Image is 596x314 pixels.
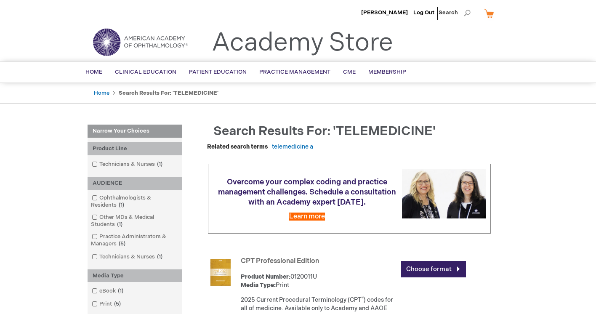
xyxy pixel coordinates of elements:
[115,221,125,228] span: 1
[112,301,123,307] span: 5
[90,233,180,248] a: Practice Administrators & Managers5
[439,4,471,21] span: Search
[90,287,127,295] a: eBook1
[90,160,166,168] a: Technicians & Nurses1
[90,253,166,261] a: Technicians & Nurses1
[116,287,125,294] span: 1
[362,296,364,301] sup: ®
[94,90,109,96] a: Home
[85,69,102,75] span: Home
[259,69,330,75] span: Practice Management
[402,169,486,218] img: Schedule a consultation with an Academy expert today
[117,202,126,208] span: 1
[413,9,434,16] a: Log Out
[189,69,247,75] span: Patient Education
[241,273,290,280] strong: Product Number:
[119,90,218,96] strong: Search results for: 'TELEMEDICINE'
[361,9,408,16] a: [PERSON_NAME]
[90,213,180,229] a: Other MDs & Medical Students1
[272,143,313,150] a: telemedicine a
[218,178,396,207] span: Overcome your complex coding and practice management challenges. Schedule a consultation with an ...
[212,28,393,58] a: Academy Store
[117,240,128,247] span: 5
[207,143,268,151] dt: Related search terms
[207,259,234,286] img: CPT Professional Edition
[241,282,276,289] strong: Media Type:
[241,273,397,290] div: 0120011U Print
[90,194,180,209] a: Ophthalmologists & Residents1
[155,161,165,168] span: 1
[155,253,165,260] span: 1
[401,261,466,277] a: Choose format
[88,269,182,282] div: Media Type
[289,213,325,221] a: Learn more
[90,300,124,308] a: Print5
[88,142,182,155] div: Product Line
[88,177,182,190] div: AUDIENCE
[343,69,356,75] span: CME
[241,257,319,265] a: CPT Professional Edition
[88,125,182,138] strong: Narrow Your Choices
[368,69,406,75] span: Membership
[213,124,436,139] span: Search results for: 'TELEMEDICINE'
[115,69,176,75] span: Clinical Education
